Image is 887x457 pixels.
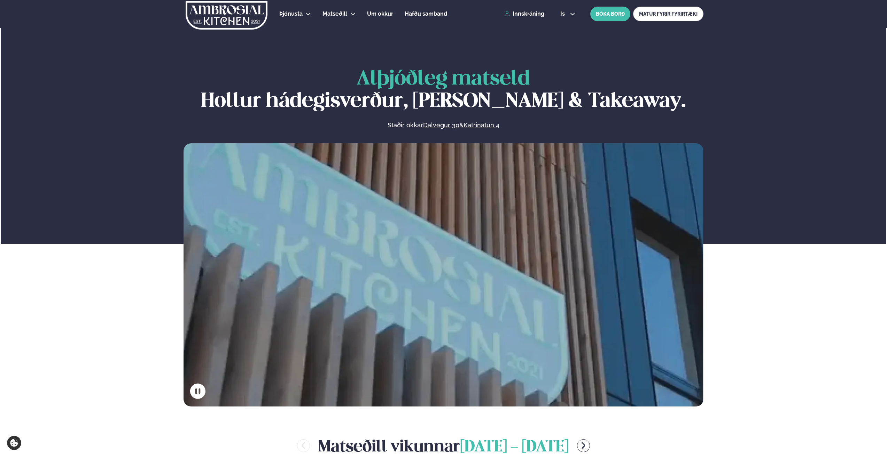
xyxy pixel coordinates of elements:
[322,10,347,17] span: Matseðill
[7,436,21,450] a: Cookie settings
[297,439,310,452] button: menu-btn-left
[590,7,630,21] button: BÓKA BORÐ
[367,10,393,18] a: Um okkur
[460,440,569,455] span: [DATE] - [DATE]
[633,7,703,21] a: MATUR FYRIR FYRIRTÆKI
[577,439,590,452] button: menu-btn-right
[322,10,347,18] a: Matseðill
[185,1,268,30] img: logo
[405,10,447,17] span: Hafðu samband
[312,121,575,129] p: Staðir okkar &
[560,11,567,17] span: is
[464,121,499,129] a: Katrinatun 4
[367,10,393,17] span: Um okkur
[504,11,544,17] a: Innskráning
[279,10,303,17] span: Þjónusta
[279,10,303,18] a: Þjónusta
[555,11,581,17] button: is
[357,70,530,89] span: Alþjóðleg matseld
[423,121,459,129] a: Dalvegur 30
[405,10,447,18] a: Hafðu samband
[184,68,703,113] h1: Hollur hádegisverður, [PERSON_NAME] & Takeaway.
[318,434,569,457] h2: Matseðill vikunnar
